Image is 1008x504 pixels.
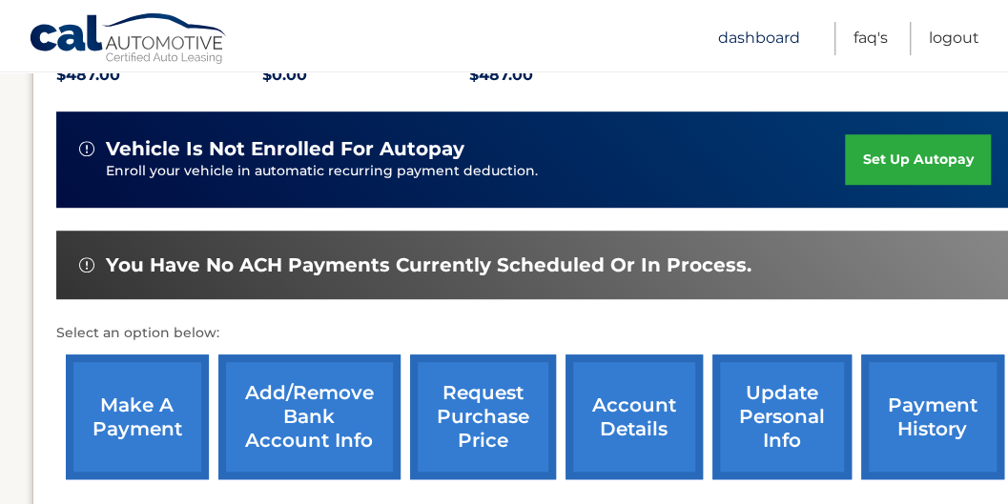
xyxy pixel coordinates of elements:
[262,62,469,89] p: $0.00
[712,354,852,479] a: update personal info
[469,62,676,89] p: $487.00
[56,62,263,89] p: $487.00
[106,161,846,182] p: Enroll your vehicle in automatic recurring payment deduction.
[29,12,229,68] a: Cal Automotive
[845,134,990,185] a: set up autopay
[861,354,1004,479] a: payment history
[929,22,979,55] a: Logout
[718,22,800,55] a: Dashboard
[79,141,94,156] img: alert-white.svg
[106,137,464,161] span: vehicle is not enrolled for autopay
[410,354,556,479] a: request purchase price
[566,354,703,479] a: account details
[854,22,888,55] a: FAQ's
[66,354,209,479] a: make a payment
[79,257,94,272] img: alert-white.svg
[218,354,401,479] a: Add/Remove bank account info
[106,253,751,277] span: You have no ACH payments currently scheduled or in process.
